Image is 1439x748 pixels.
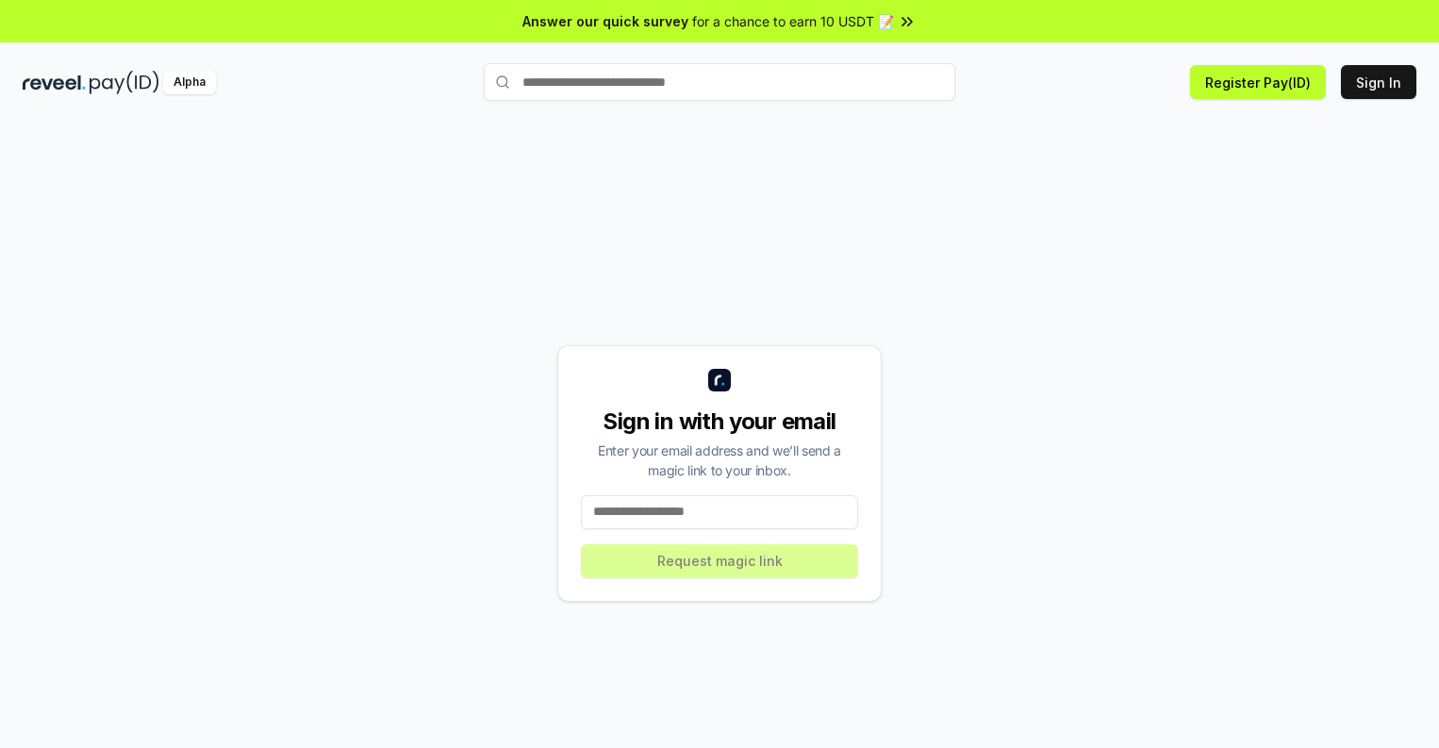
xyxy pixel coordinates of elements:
span: for a chance to earn 10 USDT 📝 [692,11,894,31]
div: Enter your email address and we’ll send a magic link to your inbox. [581,440,858,480]
img: reveel_dark [23,71,86,94]
img: logo_small [708,369,731,391]
div: Sign in with your email [581,407,858,437]
button: Sign In [1341,65,1416,99]
button: Register Pay(ID) [1190,65,1326,99]
span: Answer our quick survey [522,11,688,31]
img: pay_id [90,71,159,94]
div: Alpha [163,71,216,94]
